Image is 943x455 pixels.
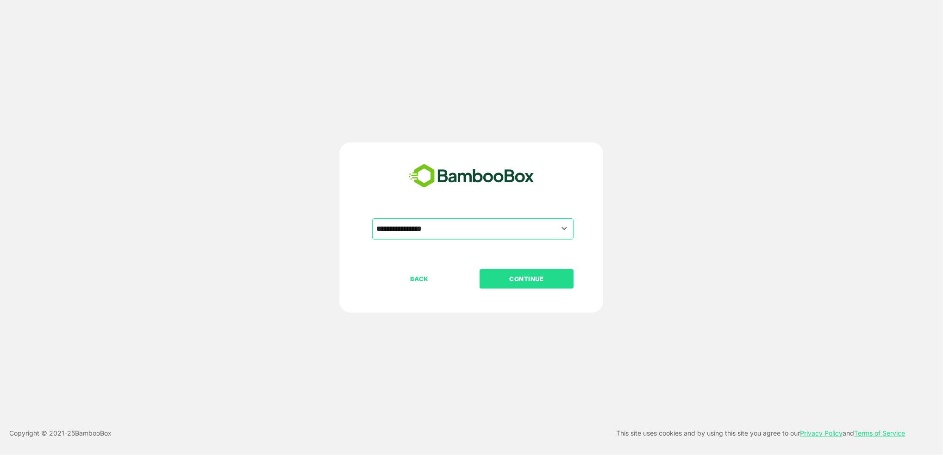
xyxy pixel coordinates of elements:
[616,428,905,439] p: This site uses cookies and by using this site you agree to our and
[558,222,570,235] button: Open
[800,429,843,437] a: Privacy Policy
[373,274,466,284] p: BACK
[404,161,539,191] img: bamboobox
[854,429,905,437] a: Terms of Service
[481,274,573,284] p: CONTINUE
[9,428,112,439] p: Copyright © 2021- 25 BambooBox
[372,269,466,289] button: BACK
[480,269,574,289] button: CONTINUE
